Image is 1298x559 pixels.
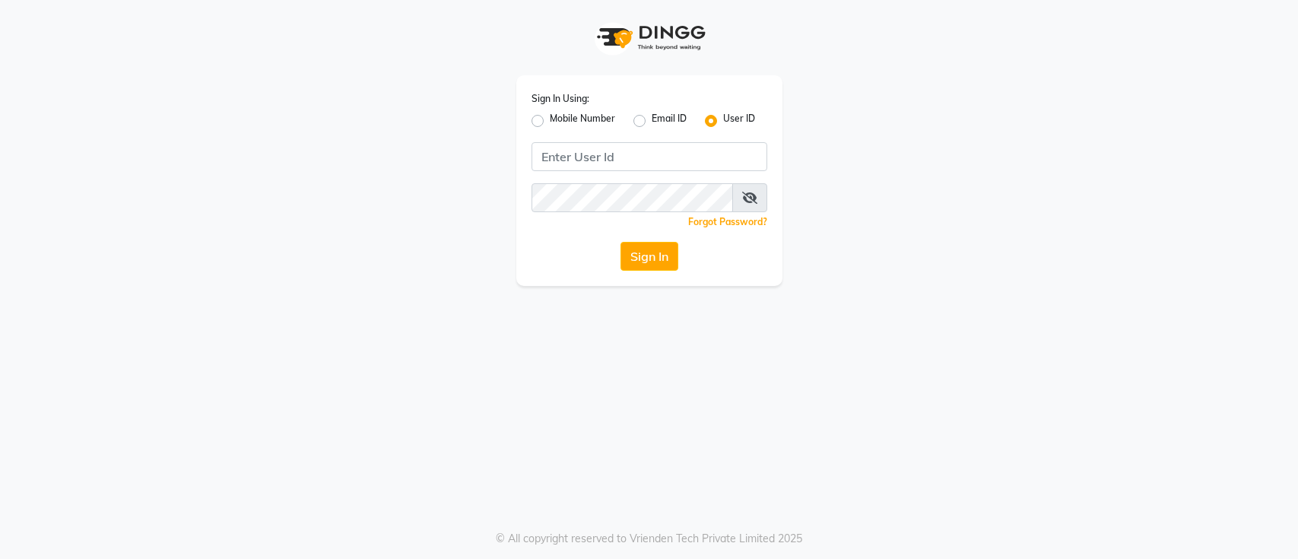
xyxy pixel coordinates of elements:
[620,242,678,271] button: Sign In
[532,183,733,212] input: Username
[589,15,710,60] img: logo1.svg
[532,142,767,171] input: Username
[532,92,589,106] label: Sign In Using:
[652,112,687,130] label: Email ID
[550,112,615,130] label: Mobile Number
[688,216,767,227] a: Forgot Password?
[723,112,755,130] label: User ID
